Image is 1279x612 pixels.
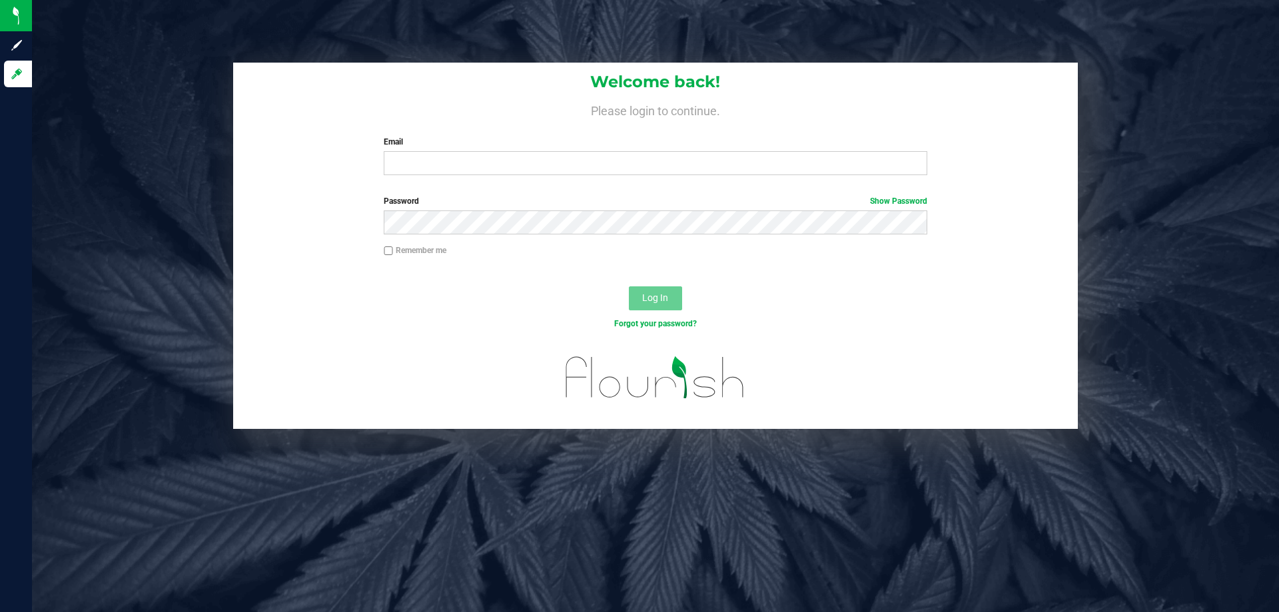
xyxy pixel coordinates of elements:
[384,244,446,256] label: Remember me
[233,73,1078,91] h1: Welcome back!
[384,246,393,256] input: Remember me
[550,344,761,412] img: flourish_logo.svg
[233,101,1078,117] h4: Please login to continue.
[10,67,23,81] inline-svg: Log in
[614,319,697,328] a: Forgot your password?
[10,39,23,52] inline-svg: Sign up
[870,196,927,206] a: Show Password
[642,292,668,303] span: Log In
[384,196,419,206] span: Password
[629,286,682,310] button: Log In
[384,136,927,148] label: Email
